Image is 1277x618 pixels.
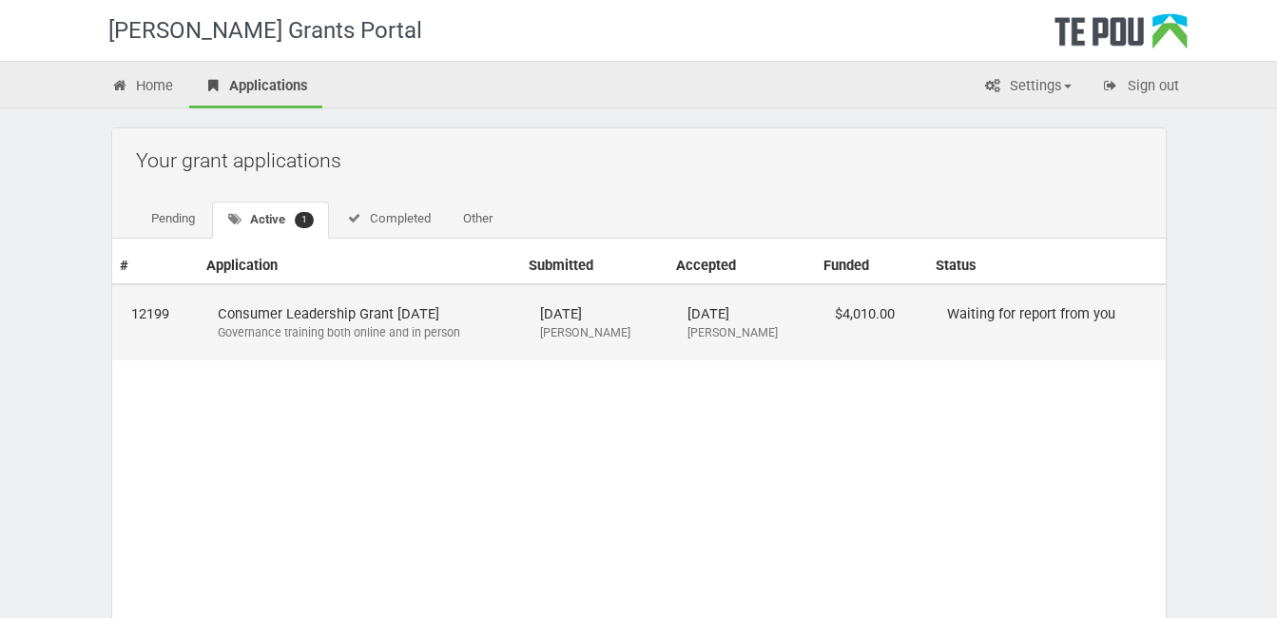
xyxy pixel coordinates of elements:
div: [PERSON_NAME] [687,324,797,341]
a: Settings [970,67,1086,108]
div: Governance training both online and in person [218,324,502,341]
th: # [112,248,200,284]
th: Accepted [668,248,816,284]
a: Home [97,67,188,108]
span: 1 [295,212,314,228]
div: [PERSON_NAME] [540,324,649,341]
div: Te Pou Logo [1054,13,1188,61]
td: [DATE] [521,284,668,360]
th: Funded [816,248,928,284]
th: Status [928,248,1165,284]
a: Sign out [1088,67,1193,108]
td: Waiting for report from you [928,284,1165,360]
th: Submitted [521,248,668,284]
a: Applications [189,67,322,108]
td: 12199 [112,284,200,360]
th: Application [199,248,521,284]
a: Pending [136,202,210,238]
td: $4,010.00 [816,284,928,360]
td: Consumer Leadership Grant [DATE] [199,284,521,360]
h2: Your grant applications [136,138,1151,183]
a: Active [212,202,330,239]
a: Completed [331,202,446,238]
a: Other [448,202,508,238]
td: [DATE] [668,284,816,360]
